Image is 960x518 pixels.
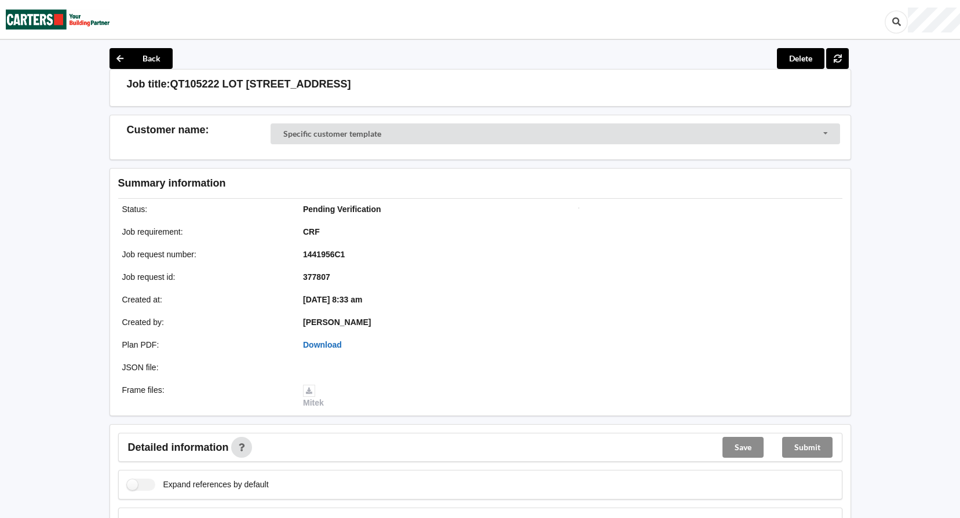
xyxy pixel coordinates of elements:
div: Customer Selector [271,123,840,144]
h3: QT105222 LOT [STREET_ADDRESS] [170,78,351,91]
div: Created by : [114,316,295,328]
h3: Job title: [127,78,170,91]
div: Job request id : [114,271,295,283]
button: Back [109,48,173,69]
div: Created at : [114,294,295,305]
label: Expand references by default [127,479,269,491]
b: CRF [303,227,320,236]
a: Download [303,340,342,349]
div: Job requirement : [114,226,295,238]
span: Detailed information [128,442,229,453]
div: User Profile [908,8,960,32]
div: Specific customer template [283,130,381,138]
div: Frame files : [114,384,295,408]
h3: Customer name : [127,123,271,137]
b: 1441956C1 [303,250,345,259]
button: Delete [777,48,824,69]
div: Status : [114,203,295,215]
div: Plan PDF : [114,339,295,351]
div: Job request number : [114,249,295,260]
img: Job impression image thumbnail [578,207,752,220]
b: 377807 [303,272,330,282]
b: [PERSON_NAME] [303,318,371,327]
a: Mitek [303,385,324,407]
b: [DATE] 8:33 am [303,295,362,304]
h3: Summary information [118,177,658,190]
div: JSON file : [114,362,295,373]
b: Pending Verification [303,205,381,214]
img: Carters [6,1,110,38]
